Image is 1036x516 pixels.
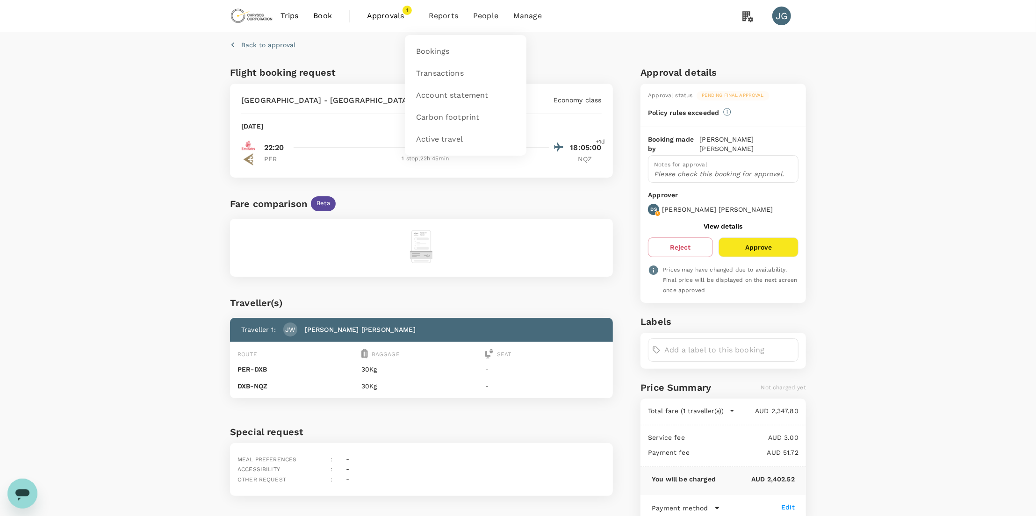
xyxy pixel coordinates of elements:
[313,10,332,21] span: Book
[410,41,521,63] a: Bookings
[663,266,797,294] span: Prices may have changed due to availability. Final price will be displayed on the next screen onc...
[403,6,412,15] span: 1
[485,381,605,391] p: -
[664,343,794,358] input: Add a label to this booking
[416,112,479,123] span: Carbon footprint
[285,325,295,334] p: JW
[342,460,349,474] div: -
[578,154,602,164] p: NQZ
[640,65,806,80] h6: Approval details
[473,10,498,21] span: People
[651,206,657,213] p: DS
[648,91,692,100] div: Approval status
[416,134,463,145] span: Active travel
[570,142,601,153] p: 18:05:00
[410,107,521,129] a: Carbon footprint
[361,381,482,391] p: 30Kg
[305,325,416,334] p: [PERSON_NAME] [PERSON_NAME]
[230,424,613,439] h6: Special request
[361,349,368,358] img: baggage-icon
[596,137,605,147] span: +1d
[410,230,432,263] img: flight-alternative-empty-logo
[648,190,799,200] p: Approver
[648,135,699,153] p: Booking made by
[640,314,806,329] h6: Labels
[761,384,806,391] span: Not charged yet
[410,85,521,107] a: Account statement
[237,365,358,374] p: PER - DXB
[241,122,263,131] p: [DATE]
[264,154,288,164] p: PER
[648,406,724,416] p: Total fare (1 traveller(s))
[230,196,307,211] div: Fare comparison
[662,205,773,214] p: [PERSON_NAME] [PERSON_NAME]
[7,479,37,509] iframe: Button to launch messaging window
[648,237,712,257] button: Reject
[331,476,332,483] span: :
[497,351,511,358] span: Seat
[648,448,690,457] p: Payment fee
[241,138,255,152] img: EK
[331,456,332,463] span: :
[648,406,735,416] button: Total fare (1 traveller(s))
[416,68,464,79] span: Transactions
[416,90,489,101] span: Account statement
[654,161,707,168] span: Notes for approval
[230,295,613,310] div: Traveller(s)
[648,108,719,117] p: Policy rules exceeded
[241,40,295,50] p: Back to approval
[640,380,711,395] h6: Price Summary
[772,7,791,25] div: JG
[781,502,795,512] div: Edit
[716,474,795,484] p: AUD 2,402.52
[410,129,521,150] a: Active travel
[237,466,280,473] span: Accessibility
[342,471,349,485] div: -
[241,152,255,166] img: KC
[241,325,276,334] p: Traveller 1 :
[230,65,419,80] h6: Flight booking request
[699,135,799,153] p: [PERSON_NAME] [PERSON_NAME]
[230,6,273,26] img: Chrysos Corporation
[331,466,332,473] span: :
[735,406,799,416] p: AUD 2,347.80
[652,503,708,513] p: Payment method
[513,10,542,21] span: Manage
[230,40,295,50] button: Back to approval
[237,381,358,391] p: DXB - NQZ
[690,448,799,457] p: AUD 51.72
[410,63,521,85] a: Transactions
[652,474,716,484] p: You will be charged
[237,351,257,358] span: Route
[554,95,602,105] p: Economy class
[237,476,286,483] span: Other request
[281,10,299,21] span: Trips
[719,237,799,257] button: Approve
[241,95,425,106] p: [GEOGRAPHIC_DATA] - [GEOGRAPHIC_DATA] Intl
[264,142,284,153] p: 22:20
[342,451,349,465] div: -
[429,10,458,21] span: Reports
[361,365,482,374] p: 30Kg
[685,433,799,442] p: AUD 3.00
[367,10,414,21] span: Approvals
[704,222,743,230] button: View details
[654,169,792,179] p: Please check this booking for approval.
[372,351,400,358] span: Baggage
[697,92,770,99] span: Pending final approval
[311,199,336,208] span: Beta
[237,456,296,463] span: Meal preferences
[648,433,685,442] p: Service fee
[416,46,449,57] span: Bookings
[485,365,605,374] p: -
[485,349,493,358] img: seat-icon
[293,154,558,164] div: 1 stop , 22h 45min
